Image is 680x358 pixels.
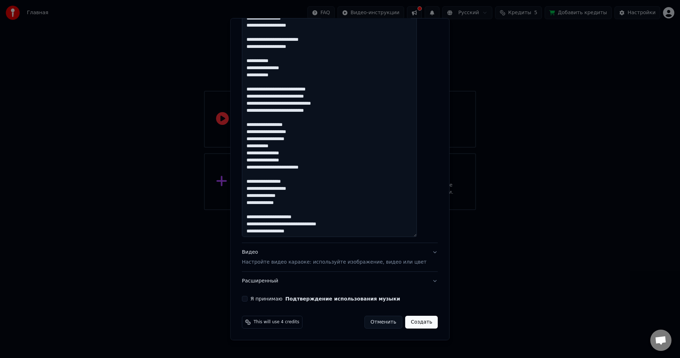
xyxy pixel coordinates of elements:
label: Я принимаю [250,296,400,301]
button: Расширенный [242,272,438,290]
button: Отменить [364,316,402,329]
button: Я принимаю [285,296,400,301]
p: Настройте видео караоке: используйте изображение, видео или цвет [242,259,426,266]
span: This will use 4 credits [254,319,299,325]
button: Создать [405,316,438,329]
button: ВидеоНастройте видео караоке: используйте изображение, видео или цвет [242,243,438,271]
div: Видео [242,249,426,266]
